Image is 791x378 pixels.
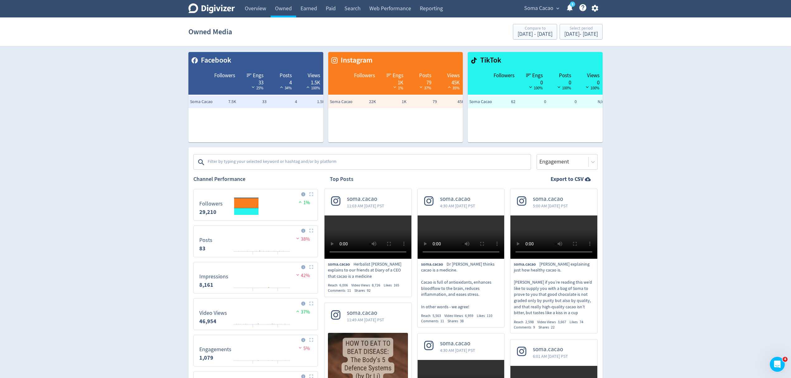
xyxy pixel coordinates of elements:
span: 92 [367,288,371,293]
iframe: Intercom live chat [770,357,785,372]
p: [PERSON_NAME] explaining just how healthy cacao is. [PERSON_NAME] if you’re reading this we’d lik... [514,261,594,316]
span: 37% [418,85,431,91]
td: 7.5K [207,96,238,108]
span: Instagram [338,55,372,66]
h1: Owned Media [188,22,232,42]
div: Likes [570,319,587,325]
strong: 83 [199,245,206,252]
span: 34% [278,85,292,91]
div: Likes [384,283,403,288]
span: soma.cacao [533,196,568,203]
img: Placeholder [309,301,313,305]
span: 165 [394,283,399,288]
span: soma.cacao [533,346,568,353]
span: 37% [295,309,310,315]
img: positive-performance-white.svg [278,85,285,89]
div: Comments [514,325,538,330]
text: 11/08 [249,254,257,258]
span: Views [308,72,320,79]
span: 1% [297,200,310,206]
span: soma.cacao [440,340,475,347]
div: 0 [577,79,599,84]
dt: Impressions [199,273,228,280]
div: Comments [421,319,448,324]
td: 1.5K [299,96,329,108]
text: 5 [572,2,573,7]
td: 4 [268,96,299,108]
img: negative-performance-black.svg [584,85,590,89]
button: Select period[DATE]- [DATE] [560,24,603,40]
div: 0 [521,79,543,84]
img: negative-performance-black.svg [556,85,562,89]
td: N/A [578,96,609,108]
span: 1% [392,85,403,91]
strong: 1,079 [199,354,213,361]
text: 25/08 [274,327,282,331]
span: Engs [532,72,543,79]
td: 45K [438,96,469,108]
dt: Posts [199,237,212,244]
img: Placeholder [309,192,313,196]
span: 11 [440,319,444,324]
div: 79 [410,79,432,84]
div: Compare to [518,26,552,31]
svg: Followers 0 [196,192,315,218]
span: 6,959 [465,313,473,318]
span: 100% [584,85,599,91]
span: Soma Cacao [469,99,494,105]
span: 35% [446,85,460,91]
span: 3,667 [558,319,566,324]
span: 6,006 [339,283,348,288]
table: customized table [188,52,323,142]
text: 25/08 [274,254,282,258]
span: 100% [556,85,571,91]
span: TikTok [477,55,501,66]
img: positive-performance.svg [297,200,303,204]
a: soma.cacao4:30 AM [DATE] PSTsoma.cacaoDr [PERSON_NAME] thinks cacao is a medicine. Cacao is full ... [418,189,504,324]
span: Soma Cacao [330,99,355,105]
img: negative-performance-white.svg [392,85,398,89]
table: customized table [468,52,603,142]
td: 79 [408,96,438,108]
h2: Channel Performance [193,175,318,183]
span: 11:03 AM [DATE] PST [347,203,384,209]
div: [DATE] - [DATE] [518,31,552,37]
img: positive-performance-white.svg [446,85,452,89]
span: Soma Cacao [524,3,553,13]
span: soma.cacao [328,261,353,267]
span: Followers [214,72,235,79]
button: Soma Cacao [522,3,561,13]
span: soma.cacao [347,309,384,317]
svg: Posts 83 [196,228,315,254]
img: Placeholder [309,338,313,342]
text: 11/08 [249,327,257,331]
span: Engs [393,72,403,79]
span: expand_more [555,6,561,11]
span: 4:30 AM [DATE] PST [440,203,475,209]
div: Reach [421,313,444,319]
span: soma.cacao [514,261,539,267]
td: 1K [377,96,408,108]
span: 74 [580,319,583,324]
span: 9 [533,325,535,330]
div: 0 [549,79,571,84]
span: soma.cacao [347,196,384,203]
span: Posts [559,72,571,79]
button: Compare to[DATE] - [DATE] [513,24,557,40]
span: 25% [250,85,263,91]
span: soma.cacao [421,261,447,267]
span: 38% [295,236,310,242]
strong: 8,161 [199,281,213,289]
text: 25/08 [274,363,282,367]
div: 1K [381,79,403,84]
dt: Video Views [199,309,227,317]
span: 4 [783,357,788,362]
text: 11/08 [249,290,257,295]
span: 11 [347,288,351,293]
div: Likes [477,313,496,319]
span: 8,726 [372,283,380,288]
span: 100% [528,85,543,91]
div: 33 [241,79,263,84]
h2: Top Posts [330,175,353,183]
span: 22 [551,325,555,330]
